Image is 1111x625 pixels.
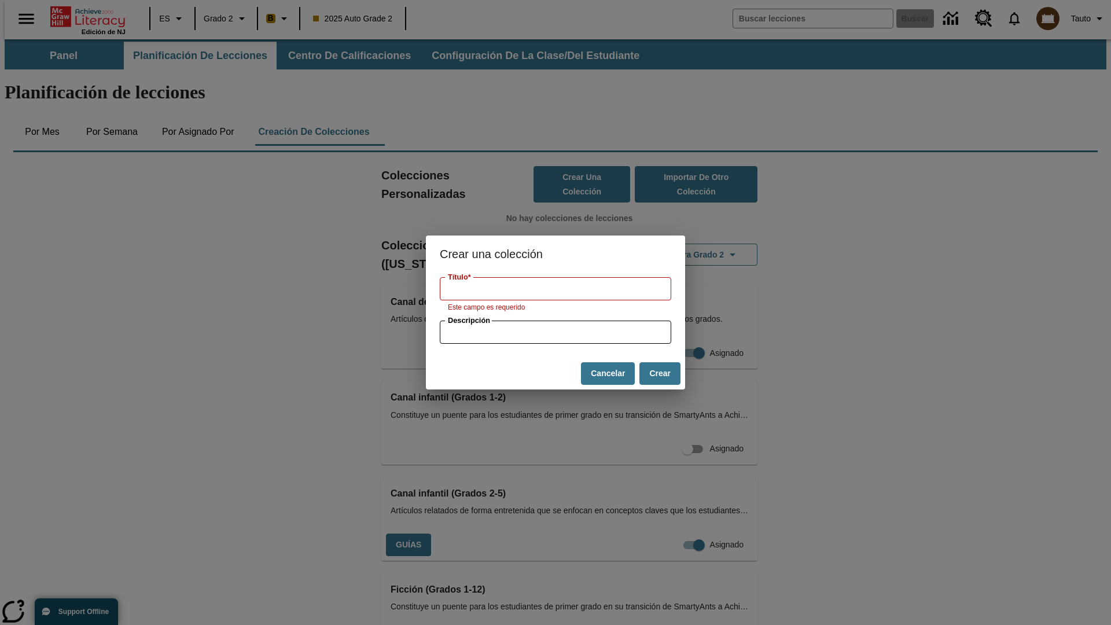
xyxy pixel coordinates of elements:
button: Cancelar [581,362,635,385]
button: Crear [639,362,680,385]
label: Descripción [448,315,490,326]
label: Tí­tulo [448,272,471,282]
p: Este campo es requerido [448,302,663,314]
h2: Crear una colección [426,236,685,273]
